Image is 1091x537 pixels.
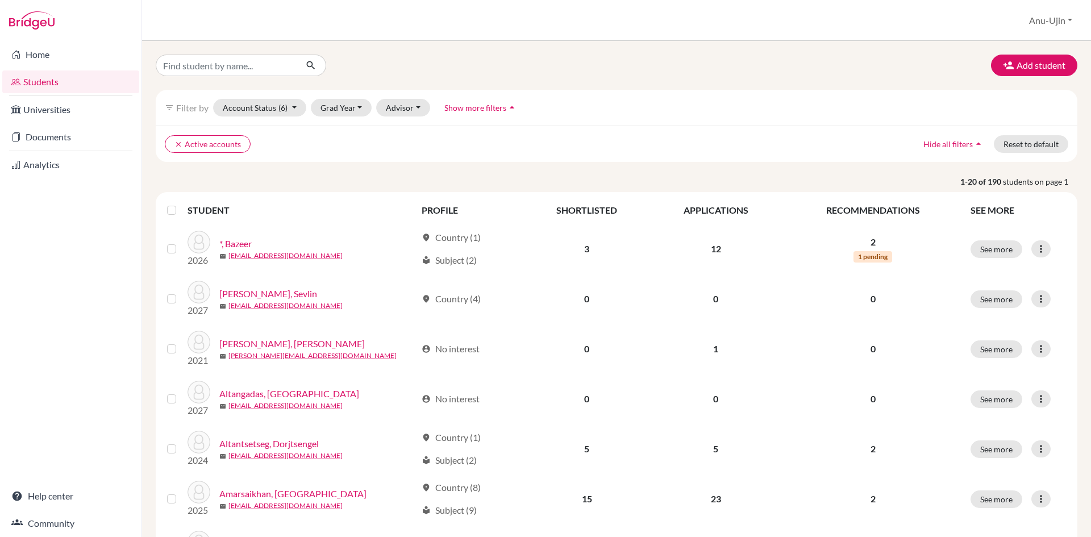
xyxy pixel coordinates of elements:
td: 3 [524,224,649,274]
span: account_circle [422,394,431,403]
p: 2025 [188,503,210,517]
p: 2 [789,492,957,506]
span: 1 pending [853,251,892,263]
a: Altantsetseg, Dorjtsengel [219,437,319,451]
span: mail [219,403,226,410]
a: [EMAIL_ADDRESS][DOMAIN_NAME] [228,251,343,261]
img: Altantsetseg, Dorjtsengel [188,431,210,453]
span: local_library [422,256,431,265]
span: (6) [278,103,288,113]
th: PROFILE [415,197,524,224]
span: mail [219,303,226,310]
a: Analytics [2,153,139,176]
td: 23 [649,474,782,524]
i: arrow_drop_up [973,138,984,149]
th: RECOMMENDATIONS [782,197,964,224]
p: 2 [789,235,957,249]
p: 2021 [188,353,210,367]
button: See more [971,440,1022,458]
p: 2027 [188,403,210,417]
span: local_library [422,456,431,465]
span: Hide all filters [923,139,973,149]
p: 0 [789,342,957,356]
span: Filter by [176,102,209,113]
span: location_on [422,433,431,442]
button: Anu-Ujin [1024,10,1077,31]
td: 1 [649,324,782,374]
button: Reset to default [994,135,1068,153]
span: students on page 1 [1003,176,1077,188]
p: 2027 [188,303,210,317]
th: STUDENT [188,197,415,224]
button: See more [971,490,1022,508]
div: Country (4) [422,292,481,306]
th: SHORTLISTED [524,197,649,224]
a: Students [2,70,139,93]
a: [PERSON_NAME][EMAIL_ADDRESS][DOMAIN_NAME] [228,351,397,361]
button: See more [971,290,1022,308]
span: mail [219,253,226,260]
span: account_circle [422,344,431,353]
button: clearActive accounts [165,135,251,153]
img: Bridge-U [9,11,55,30]
td: 5 [649,424,782,474]
a: Universities [2,98,139,121]
div: Subject (2) [422,453,477,467]
button: Hide all filtersarrow_drop_up [914,135,994,153]
div: No interest [422,342,480,356]
button: See more [971,240,1022,258]
button: Add student [991,55,1077,76]
a: Community [2,512,139,535]
a: [EMAIL_ADDRESS][DOMAIN_NAME] [228,451,343,461]
button: See more [971,340,1022,358]
span: local_library [422,506,431,515]
input: Find student by name... [156,55,297,76]
td: 0 [524,374,649,424]
td: 5 [524,424,649,474]
a: [PERSON_NAME], Sevlin [219,287,317,301]
span: Show more filters [444,103,506,113]
button: See more [971,390,1022,408]
img: Amarsaikhan, Garigmaa [188,481,210,503]
td: 0 [649,374,782,424]
td: 12 [649,224,782,274]
i: clear [174,140,182,148]
span: mail [219,453,226,460]
a: *, Bazeer [219,237,252,251]
span: mail [219,503,226,510]
div: Subject (2) [422,253,477,267]
a: Altangadas, [GEOGRAPHIC_DATA] [219,387,359,401]
span: location_on [422,233,431,242]
i: filter_list [165,103,174,112]
img: Altangadas, Khandari [188,381,210,403]
a: [EMAIL_ADDRESS][DOMAIN_NAME] [228,401,343,411]
a: [PERSON_NAME], [PERSON_NAME] [219,337,365,351]
div: Country (8) [422,481,481,494]
td: 0 [649,274,782,324]
div: Subject (9) [422,503,477,517]
div: Country (1) [422,231,481,244]
p: 2024 [188,453,210,467]
a: Documents [2,126,139,148]
p: 2026 [188,253,210,267]
img: Aanensen, Sevlin [188,281,210,303]
a: Help center [2,485,139,507]
a: [EMAIL_ADDRESS][DOMAIN_NAME] [228,301,343,311]
td: 0 [524,324,649,374]
img: *, Bazeer [188,231,210,253]
button: Account Status(6) [213,99,306,116]
button: Grad Year [311,99,372,116]
span: location_on [422,483,431,492]
button: Show more filtersarrow_drop_up [435,99,527,116]
div: No interest [422,392,480,406]
p: 0 [789,292,957,306]
a: [EMAIL_ADDRESS][DOMAIN_NAME] [228,501,343,511]
span: mail [219,353,226,360]
span: location_on [422,294,431,303]
td: 0 [524,274,649,324]
p: 2 [789,442,957,456]
img: Alberto, Juan Carlos [188,331,210,353]
a: Home [2,43,139,66]
td: 15 [524,474,649,524]
th: SEE MORE [964,197,1073,224]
